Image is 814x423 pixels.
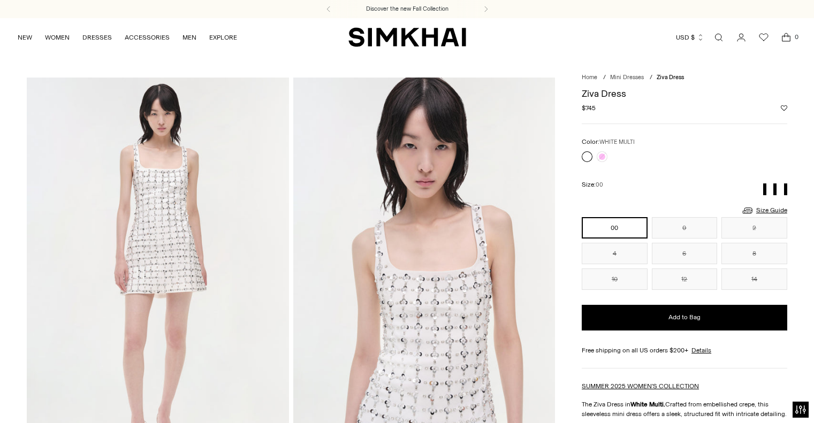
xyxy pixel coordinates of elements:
nav: breadcrumbs [582,73,787,82]
a: SIMKHAI [348,27,466,48]
a: Go to the account page [731,27,752,48]
label: Color: [582,137,635,147]
span: Ziva Dress [657,74,684,81]
a: Wishlist [753,27,774,48]
a: SUMMER 2025 WOMEN'S COLLECTION [582,382,699,390]
button: 10 [582,268,648,290]
button: 00 [582,217,648,239]
h1: Ziva Dress [582,89,787,98]
button: 6 [652,243,718,264]
a: NEW [18,26,32,49]
a: Home [582,74,597,81]
label: Size: [582,180,603,190]
span: 00 [596,181,603,188]
button: 12 [652,268,718,290]
button: 14 [721,268,787,290]
a: Size Guide [741,204,787,217]
a: Details [691,345,711,355]
span: 0 [792,32,801,42]
button: USD $ [676,26,704,49]
button: 4 [582,243,648,264]
iframe: Sign Up via Text for Offers [9,382,108,414]
p: The Ziva Dress in Crafted from embellished crepe, this sleeveless mini dress offers a sleek, stru... [582,399,787,419]
button: 2 [721,217,787,239]
a: Mini Dresses [610,74,644,81]
span: Add to Bag [668,313,701,322]
div: / [603,73,606,82]
a: EXPLORE [209,26,237,49]
a: WOMEN [45,26,70,49]
button: Add to Bag [582,305,787,330]
button: 8 [721,243,787,264]
a: Discover the new Fall Collection [366,5,448,13]
div: Free shipping on all US orders $200+ [582,345,787,355]
button: Add to Wishlist [781,105,787,111]
span: $745 [582,103,596,113]
a: Open search modal [708,27,729,48]
strong: White Multi. [630,401,665,408]
button: 0 [652,217,718,239]
span: WHITE MULTI [599,139,635,145]
a: MEN [182,26,196,49]
a: ACCESSORIES [125,26,170,49]
div: / [650,73,652,82]
a: DRESSES [82,26,112,49]
a: Open cart modal [775,27,797,48]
